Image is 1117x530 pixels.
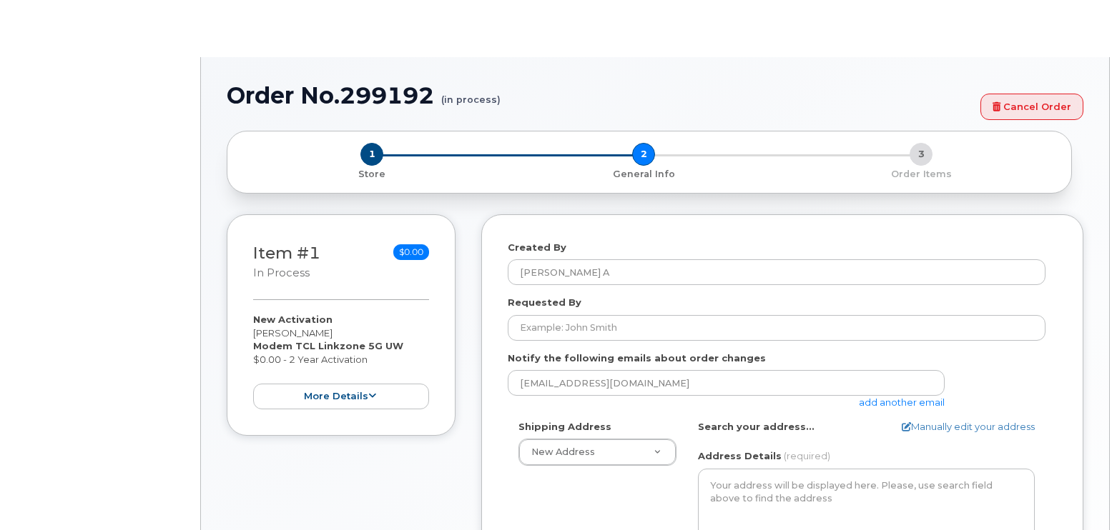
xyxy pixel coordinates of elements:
[531,446,595,457] span: New Address
[253,266,310,279] small: in process
[253,313,429,409] div: [PERSON_NAME] $0.00 - 2 Year Activation
[441,83,501,105] small: (in process)
[508,296,581,309] label: Requested By
[239,166,505,181] a: 1 Store
[508,370,945,396] input: Example: john@appleseed.com
[253,384,429,410] button: more details
[859,396,945,408] a: add another email
[698,420,815,434] label: Search your address...
[253,314,333,325] strong: New Activation
[519,439,676,465] a: New Address
[253,244,320,281] h3: Item #1
[784,450,830,461] span: (required)
[518,420,611,434] label: Shipping Address
[508,315,1045,341] input: Example: John Smith
[508,241,566,254] label: Created By
[980,94,1083,120] a: Cancel Order
[227,83,973,108] h1: Order No.299192
[698,449,782,463] label: Address Details
[245,168,499,181] p: Store
[360,143,383,166] span: 1
[253,340,403,351] strong: Modem TCL Linkzone 5G UW
[393,244,429,260] span: $0.00
[902,420,1035,434] a: Manually edit your address
[508,351,766,365] label: Notify the following emails about order changes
